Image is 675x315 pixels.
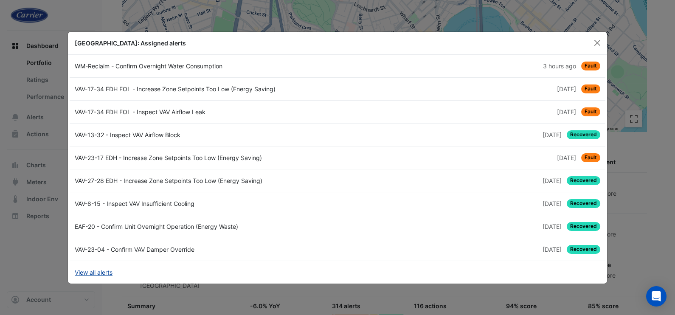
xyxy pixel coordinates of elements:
[70,222,337,231] div: EAF-20 - Confirm Unit Overnight Operation (Energy Waste)
[557,108,576,115] span: Wed 08-Oct-2025 06:45 AEST
[70,176,337,185] div: VAV-27-28 EDH - Increase Zone Setpoints Too Low (Energy Saving)
[543,246,562,253] span: Thu 04-Sep-2025 14:31 AEST
[70,107,337,116] div: VAV-17-34 EDH EOL - Inspect VAV Airflow Leak
[591,37,604,49] button: Close
[581,153,600,162] span: Fault
[70,130,337,139] div: VAV-13-32 - Inspect VAV Airflow Block
[543,131,562,138] span: Tue 07-Oct-2025 12:46 AEST
[70,153,337,162] div: VAV-23-17 EDH - Increase Zone Setpoints Too Low (Energy Saving)
[75,268,112,277] a: View all alerts
[70,84,337,93] div: VAV-17-34 EDH EOL - Increase Zone Setpoints Too Low (Energy Saving)
[567,199,600,208] span: Recovered
[567,245,600,254] span: Recovered
[543,200,562,207] span: Tue 30-Sep-2025 13:01 AEST
[70,245,337,254] div: VAV-23-04 - Confirm VAV Damper Override
[557,154,576,161] span: Tue 07-Oct-2025 09:00 AEST
[567,222,600,231] span: Recovered
[581,84,600,93] span: Fault
[543,223,562,230] span: Thu 18-Sep-2025 23:30 AEST
[70,199,337,208] div: VAV-8-15 - Inspect VAV Insufficient Cooling
[581,107,600,116] span: Fault
[567,130,600,139] span: Recovered
[581,62,600,70] span: Fault
[557,85,576,93] span: Wed 08-Oct-2025 07:46 AEST
[70,62,337,70] div: WM-Reclaim - Confirm Overnight Water Consumption
[543,177,562,184] span: Fri 03-Oct-2025 11:31 AEST
[543,62,576,70] span: Thu 09-Oct-2025 08:01 AEST
[567,176,600,185] span: Recovered
[646,286,667,307] div: Open Intercom Messenger
[75,39,186,47] b: [GEOGRAPHIC_DATA]: Assigned alerts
